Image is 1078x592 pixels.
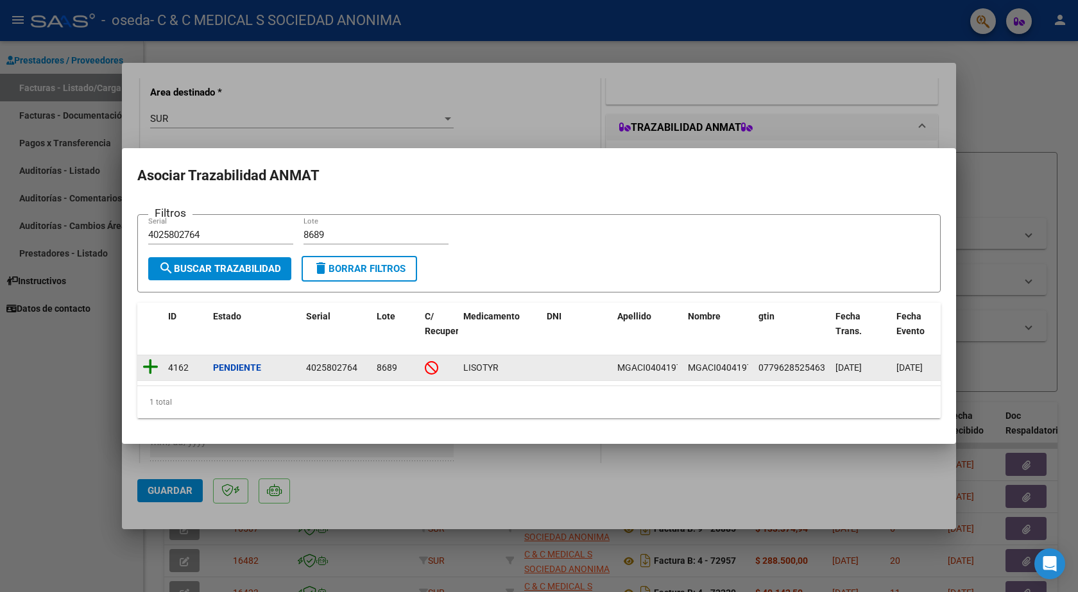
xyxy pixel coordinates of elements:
[896,311,925,336] span: Fecha Evento
[896,362,923,373] span: [DATE]
[835,311,862,336] span: Fecha Trans.
[753,303,830,359] datatable-header-cell: gtin
[420,303,458,359] datatable-header-cell: C/ Recupero
[137,164,941,188] h2: Asociar Trazabilidad ANMAT
[542,303,612,359] datatable-header-cell: DNI
[313,260,329,276] mat-icon: delete
[301,303,372,359] datatable-header-cell: Serial
[306,311,330,321] span: Serial
[891,303,952,359] datatable-header-cell: Fecha Evento
[688,362,757,373] span: MGACI04041975
[683,303,753,359] datatable-header-cell: Nombre
[168,311,176,321] span: ID
[1034,548,1065,579] div: Open Intercom Messenger
[158,260,174,276] mat-icon: search
[458,303,542,359] datatable-header-cell: Medicamento
[758,362,830,373] span: 07796285254636
[377,311,395,321] span: Lote
[208,303,301,359] datatable-header-cell: Estado
[617,362,687,373] span: MGACI04041975
[463,311,520,321] span: Medicamento
[313,263,406,275] span: Borrar Filtros
[372,303,420,359] datatable-header-cell: Lote
[617,311,651,321] span: Apellido
[758,311,774,321] span: gtin
[306,362,357,373] span: 4025802764
[377,362,397,373] span: 8689
[302,256,417,282] button: Borrar Filtros
[830,303,891,359] datatable-header-cell: Fecha Trans.
[148,257,291,280] button: Buscar Trazabilidad
[612,303,683,359] datatable-header-cell: Apellido
[463,362,499,373] span: LISOTYR
[168,362,189,373] span: 4162
[425,311,464,336] span: C/ Recupero
[148,205,193,221] h3: Filtros
[137,386,941,418] div: 1 total
[547,311,561,321] span: DNI
[835,362,862,373] span: [DATE]
[688,311,721,321] span: Nombre
[213,362,261,373] strong: Pendiente
[163,303,208,359] datatable-header-cell: ID
[213,311,241,321] span: Estado
[158,263,281,275] span: Buscar Trazabilidad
